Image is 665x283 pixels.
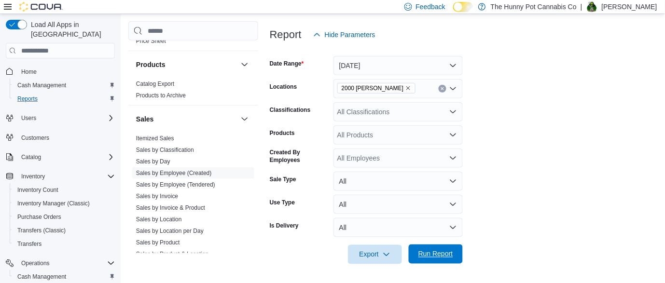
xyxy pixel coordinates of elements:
label: Created By Employees [270,148,330,164]
button: Run Report [409,244,463,264]
span: Sales by Employee (Tendered) [136,181,215,189]
label: Locations [270,83,297,91]
label: Use Type [270,199,295,206]
span: Cash Management [14,80,115,91]
button: Transfers (Classic) [10,224,119,237]
a: Reports [14,93,42,105]
span: Home [17,65,115,77]
div: Alexyss Dodd [586,1,598,13]
button: [DATE] [333,56,463,75]
button: Inventory [2,170,119,183]
span: Transfers (Classic) [17,227,66,234]
button: Hide Parameters [309,25,379,44]
span: Customers [17,132,115,144]
a: Price Sheet [136,38,166,44]
span: Inventory [21,173,45,180]
span: Itemized Sales [136,135,174,142]
a: Sales by Location per Day [136,228,204,234]
button: Products [136,60,237,69]
button: Cash Management [10,79,119,92]
span: Catalog [17,151,115,163]
span: Sales by Invoice & Product [136,204,205,212]
a: Sales by Day [136,158,170,165]
button: Operations [2,256,119,270]
a: Transfers (Classic) [14,225,69,236]
a: Customers [17,132,53,144]
span: Home [21,68,37,76]
div: Pricing [128,35,258,51]
button: Open list of options [449,85,457,93]
button: Reports [10,92,119,106]
a: Inventory Count [14,184,62,196]
button: All [333,195,463,214]
button: Customers [2,131,119,145]
span: Feedback [416,2,445,12]
span: Sales by Classification [136,146,194,154]
button: All [333,218,463,237]
label: Date Range [270,60,304,67]
p: The Hunny Pot Cannabis Co [491,1,577,13]
span: Hide Parameters [325,30,375,40]
span: Load All Apps in [GEOGRAPHIC_DATA] [27,20,115,39]
label: Products [270,129,295,137]
button: Clear input [439,85,446,93]
span: Purchase Orders [17,213,61,221]
button: Users [2,111,119,125]
button: Inventory Count [10,183,119,197]
a: Home [17,66,41,78]
span: Run Report [418,249,453,259]
button: Open list of options [449,154,457,162]
button: Sales [136,114,237,124]
a: Sales by Product & Location [136,251,209,257]
a: Purchase Orders [14,211,65,223]
span: Transfers [14,238,115,250]
span: Catalog [21,153,41,161]
span: Sales by Product [136,239,180,246]
label: Sale Type [270,175,296,183]
label: Is Delivery [270,222,299,229]
button: Open list of options [449,131,457,139]
span: Sales by Employee (Created) [136,169,212,177]
span: 2000 [PERSON_NAME] [342,83,404,93]
span: Sales by Location per Day [136,227,204,235]
a: Sales by Invoice [136,193,178,200]
h3: Products [136,60,166,69]
span: Cash Management [17,273,66,281]
p: [PERSON_NAME] [602,1,657,13]
span: Cash Management [14,271,115,283]
button: Open list of options [449,108,457,116]
h3: Report [270,29,302,40]
img: Cova [19,2,63,12]
button: Products [239,59,250,70]
span: Reports [17,95,38,103]
span: Transfers (Classic) [14,225,115,236]
a: Sales by Location [136,216,182,223]
button: Inventory Manager (Classic) [10,197,119,210]
span: Inventory Count [14,184,115,196]
button: Catalog [17,151,45,163]
a: Cash Management [14,271,70,283]
a: Sales by Classification [136,147,194,153]
button: All [333,172,463,191]
a: Sales by Invoice & Product [136,204,205,211]
span: Purchase Orders [14,211,115,223]
span: 2000 Appleby [337,83,416,94]
button: Users [17,112,40,124]
span: Users [17,112,115,124]
label: Classifications [270,106,311,114]
span: Operations [17,257,115,269]
a: Cash Management [14,80,70,91]
a: Products to Archive [136,92,186,99]
button: Catalog [2,150,119,164]
button: Home [2,64,119,78]
span: Users [21,114,36,122]
button: Remove 2000 Appleby from selection in this group [405,85,411,91]
span: Sales by Invoice [136,192,178,200]
span: Cash Management [17,81,66,89]
a: Inventory Manager (Classic) [14,198,94,209]
h3: Sales [136,114,154,124]
a: Sales by Employee (Created) [136,170,212,176]
div: Products [128,78,258,105]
